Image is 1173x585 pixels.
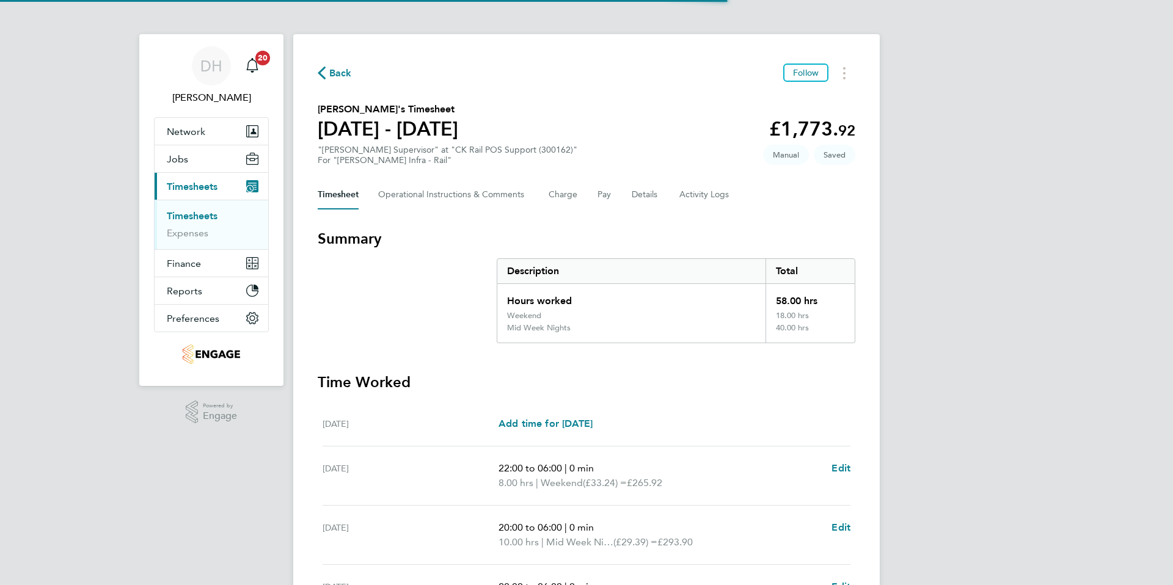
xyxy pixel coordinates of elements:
span: Preferences [167,313,219,324]
div: Mid Week Nights [507,323,571,333]
span: Follow [793,67,819,78]
a: Powered byEngage [186,401,238,424]
span: 8.00 hrs [499,477,533,489]
a: Edit [831,461,850,476]
button: Preferences [155,305,268,332]
span: Edit [831,462,850,474]
span: Finance [167,258,201,269]
a: Expenses [167,227,208,239]
button: Reports [155,277,268,304]
div: 58.00 hrs [766,284,855,311]
span: | [541,536,544,548]
span: 20:00 to 06:00 [499,521,562,533]
button: Timesheet [318,180,359,209]
a: Edit [831,520,850,535]
div: Summary [497,258,855,343]
span: 10.00 hrs [499,536,539,548]
button: Details [632,180,660,209]
span: Reports [167,285,202,297]
a: Go to home page [154,344,269,364]
div: 40.00 hrs [766,323,855,343]
h3: Time Worked [318,372,855,392]
div: [DATE] [323,520,499,550]
span: Timesheets [167,181,217,192]
a: Add time for [DATE] [499,416,593,431]
div: [DATE] [323,461,499,490]
span: | [565,462,567,474]
nav: Main navigation [139,34,283,386]
span: Jobs [167,153,188,165]
span: This timesheet is Saved. [814,145,855,165]
span: Engage [203,411,237,421]
h3: Summary [318,229,855,249]
div: Hours worked [497,284,766,311]
span: Weekend [541,476,583,490]
img: tribuildsolutions-logo-retina.png [183,344,239,364]
button: Timesheets [155,173,268,200]
button: Activity Logs [679,180,731,209]
div: Total [766,259,855,283]
span: £293.90 [657,536,693,548]
div: Weekend [507,311,541,321]
span: (£33.24) = [583,477,627,489]
div: For "[PERSON_NAME] Infra - Rail" [318,155,577,165]
app-decimal: £1,773. [769,117,855,140]
button: Back [318,65,352,81]
span: £265.92 [627,477,662,489]
h1: [DATE] - [DATE] [318,117,458,141]
button: Timesheets Menu [833,64,855,82]
div: Description [497,259,766,283]
span: 0 min [569,462,594,474]
span: Dean Holliday [154,90,269,105]
h2: [PERSON_NAME]'s Timesheet [318,102,458,117]
span: This timesheet was manually created. [763,145,809,165]
button: Pay [597,180,612,209]
span: Powered by [203,401,237,411]
span: Add time for [DATE] [499,418,593,429]
span: 92 [838,122,855,139]
div: Timesheets [155,200,268,249]
span: | [565,521,567,533]
button: Finance [155,250,268,277]
div: 18.00 hrs [766,311,855,323]
button: Operational Instructions & Comments [378,180,529,209]
span: Mid Week Nights [546,535,613,550]
span: Network [167,126,205,137]
span: 0 min [569,521,594,533]
span: | [536,477,538,489]
span: 22:00 to 06:00 [499,462,562,474]
button: Charge [549,180,578,209]
span: 20 [255,51,270,65]
div: "[PERSON_NAME] Supervisor" at "CK Rail POS Support (300162)" [318,145,577,165]
span: (£29.39) = [613,536,657,548]
span: Edit [831,521,850,533]
a: 20 [240,46,265,85]
span: DH [200,58,222,74]
button: Follow [783,64,828,82]
a: DH[PERSON_NAME] [154,46,269,105]
button: Network [155,118,268,145]
button: Jobs [155,145,268,172]
div: [DATE] [323,416,499,431]
a: Timesheets [167,210,217,222]
span: Back [329,66,352,81]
